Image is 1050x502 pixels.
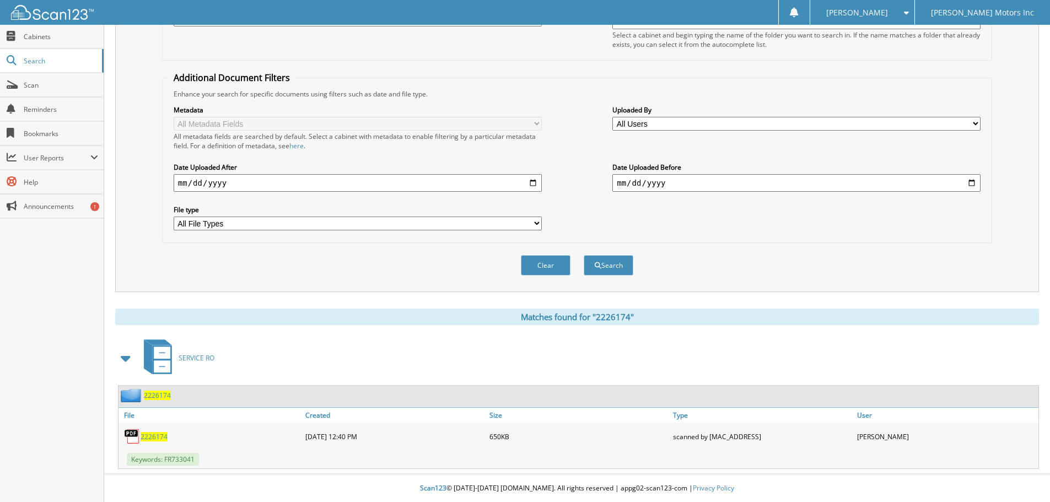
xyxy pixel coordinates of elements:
[11,5,94,20] img: scan123-logo-white.svg
[174,163,542,172] label: Date Uploaded After
[144,391,171,400] a: 2226174
[612,163,981,172] label: Date Uploaded Before
[115,309,1039,325] div: Matches found for "2226174"
[24,105,98,114] span: Reminders
[612,174,981,192] input: end
[174,105,542,115] label: Metadata
[119,408,303,423] a: File
[854,408,1038,423] a: User
[127,453,199,466] span: Keywords: FR733041
[24,177,98,187] span: Help
[289,141,304,150] a: here
[931,9,1034,16] span: [PERSON_NAME] Motors Inc
[487,425,671,447] div: 650KB
[670,408,854,423] a: Type
[137,336,214,380] a: SERVICE RO
[24,202,98,211] span: Announcements
[174,205,542,214] label: File type
[995,449,1050,502] iframe: Chat Widget
[612,105,981,115] label: Uploaded By
[174,132,542,150] div: All metadata fields are searched by default. Select a cabinet with metadata to enable filtering b...
[24,129,98,138] span: Bookmarks
[104,475,1050,502] div: © [DATE]-[DATE] [DOMAIN_NAME]. All rights reserved | appg02-scan123-com |
[24,32,98,41] span: Cabinets
[179,353,214,363] span: SERVICE RO
[24,153,90,163] span: User Reports
[124,428,141,445] img: PDF.png
[168,72,295,84] legend: Additional Document Filters
[584,255,633,276] button: Search
[24,80,98,90] span: Scan
[303,425,487,447] div: [DATE] 12:40 PM
[174,174,542,192] input: start
[854,425,1038,447] div: [PERSON_NAME]
[487,408,671,423] a: Size
[90,202,99,211] div: 1
[826,9,888,16] span: [PERSON_NAME]
[670,425,854,447] div: scanned by [MAC_ADDRESS]
[420,483,446,493] span: Scan123
[693,483,734,493] a: Privacy Policy
[168,89,986,99] div: Enhance your search for specific documents using filters such as date and file type.
[141,432,168,441] a: 2226174
[521,255,570,276] button: Clear
[612,30,981,49] div: Select a cabinet and begin typing the name of the folder you want to search in. If the name match...
[24,56,96,66] span: Search
[303,408,487,423] a: Created
[121,388,144,402] img: folder2.png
